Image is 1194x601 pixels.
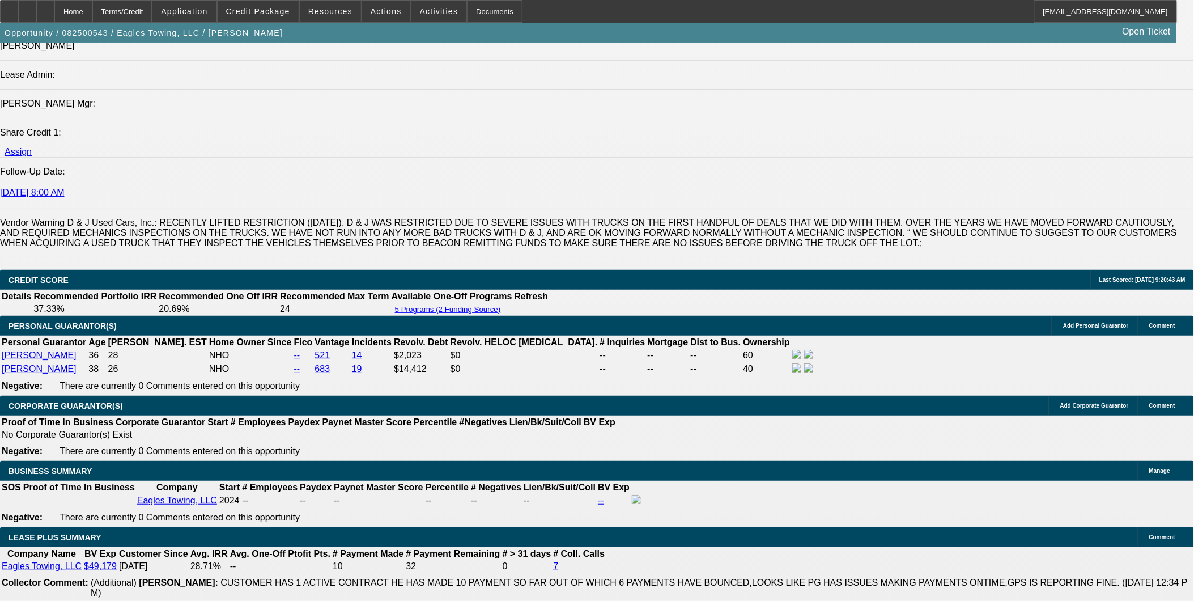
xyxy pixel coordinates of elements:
[691,337,741,347] b: Dist to Bus.
[1149,403,1175,409] span: Comment
[156,483,198,492] b: Company
[152,1,216,22] button: Application
[804,350,813,359] img: linkedin-icon.png
[394,337,448,347] b: Revolv. Debt
[600,337,645,347] b: # Inquiries
[1,482,22,493] th: SOS
[91,578,137,587] span: (Additional)
[690,349,742,362] td: --
[1099,277,1185,283] span: Last Scored: [DATE] 9:20:43 AM
[294,364,300,374] a: --
[503,549,551,558] b: # > 31 days
[315,337,350,347] b: Vantage
[632,495,641,504] img: facebook-icon.png
[60,446,300,456] span: There are currently 0 Comments entered on this opportunity
[2,381,43,391] b: Negative:
[23,482,135,493] th: Proof of Time In Business
[450,349,598,362] td: $0
[209,337,292,347] b: Home Owner Since
[207,417,228,427] b: Start
[33,291,157,302] th: Recommended Portfolio IRR
[647,349,689,362] td: --
[332,561,404,572] td: 10
[792,363,801,373] img: facebook-icon.png
[139,578,218,587] b: [PERSON_NAME]:
[60,513,300,522] span: There are currently 0 Comments entered on this opportunity
[9,533,101,542] span: LEASE PLUS SUMMARY
[219,483,240,492] b: Start
[91,578,1188,598] span: CUSTOMER HAS 1 ACTIVE CONTRACT HE HAS MADE 10 PAYMENT SO FAR OUT OF WHICH 6 PAYMENTS HAVE BOUNCED...
[1,417,114,428] th: Proof of Time In Business
[648,337,689,347] b: Mortgage
[426,483,469,492] b: Percentile
[1149,323,1175,329] span: Comment
[411,1,467,22] button: Activities
[450,363,598,375] td: $0
[334,496,423,506] div: --
[231,417,286,427] b: # Employees
[362,1,410,22] button: Actions
[137,496,217,505] a: Eagles Towing, LLC
[9,467,92,476] span: BUSINESS SUMMARY
[288,417,320,427] b: Paydex
[9,401,123,410] span: CORPORATE GUARANTOR(S)
[158,291,278,302] th: Recommended One Off IRR
[322,417,411,427] b: Paynet Master Score
[9,276,69,285] span: CREDIT SCORE
[1149,468,1170,474] span: Manage
[554,561,559,571] a: 7
[308,7,352,16] span: Resources
[471,483,521,492] b: # Negatives
[2,364,77,374] a: [PERSON_NAME]
[300,1,361,22] button: Resources
[294,350,300,360] a: --
[451,337,598,347] b: Revolv. HELOC [MEDICAL_DATA].
[371,7,402,16] span: Actions
[279,291,390,302] th: Recommended Max Term
[1063,323,1129,329] span: Add Personal Guarantor
[460,417,508,427] b: #Negatives
[88,349,106,362] td: 36
[190,561,228,572] td: 28.71%
[598,483,630,492] b: BV Exp
[60,381,300,391] span: There are currently 0 Comments entered on this opportunity
[33,303,157,315] td: 37.33%
[426,496,469,506] div: --
[647,363,689,375] td: --
[742,363,791,375] td: 40
[352,364,362,374] a: 19
[230,561,331,572] td: --
[804,363,813,373] img: linkedin-icon.png
[209,363,292,375] td: NHO
[108,337,207,347] b: [PERSON_NAME]. EST
[598,496,604,505] a: --
[2,446,43,456] b: Negative:
[88,337,105,347] b: Age
[218,1,299,22] button: Credit Package
[420,7,458,16] span: Activities
[7,549,76,558] b: Company Name
[5,147,32,156] a: Assign
[743,337,790,347] b: Ownership
[1,429,621,441] td: No Corporate Guarantor(s) Exist
[279,303,390,315] td: 24
[554,549,605,558] b: # Coll. Calls
[230,549,330,558] b: Avg. One-Off Ptofit Pts.
[242,483,298,492] b: # Employees
[792,350,801,359] img: facebook-icon.png
[300,483,332,492] b: Paydex
[524,483,596,492] b: Lien/Bk/Suit/Coll
[161,7,207,16] span: Application
[391,291,513,302] th: Available One-Off Programs
[405,561,500,572] td: 32
[1060,403,1129,409] span: Add Corporate Guarantor
[2,350,77,360] a: [PERSON_NAME]
[690,363,742,375] td: --
[315,364,330,374] a: 683
[219,494,240,507] td: 2024
[118,561,189,572] td: [DATE]
[599,349,645,362] td: --
[599,363,645,375] td: --
[158,303,278,315] td: 20.69%
[190,549,228,558] b: Avg. IRR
